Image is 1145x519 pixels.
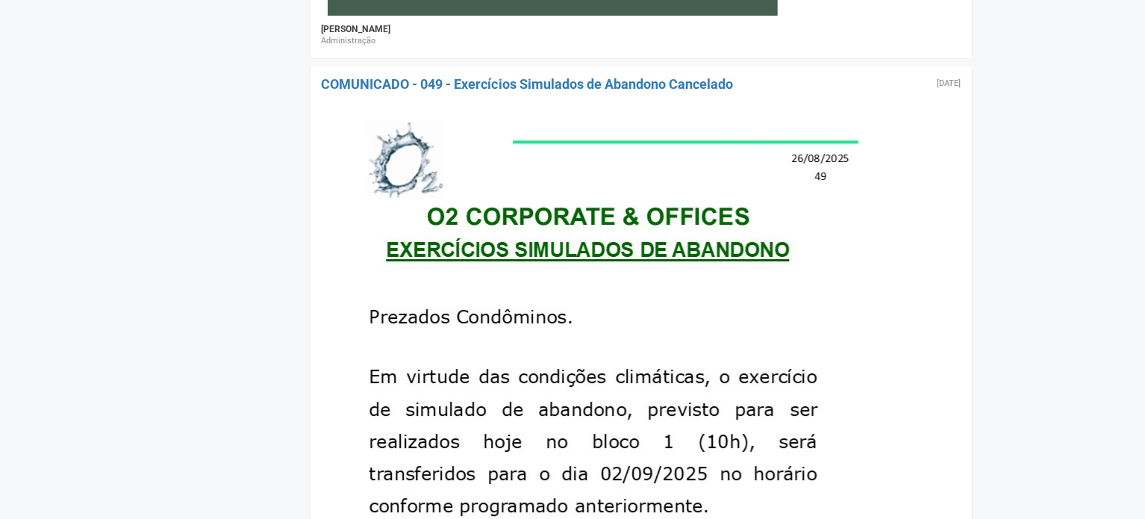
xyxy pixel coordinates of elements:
div: Terça-feira, 26 de agosto de 2025 às 12:46 [937,79,961,88]
a: COMUNICADO - 049 - Exercícios Simulados de Abandono Cancelado [321,76,732,92]
div: [PERSON_NAME] [321,23,961,35]
div: Administração [321,35,961,47]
